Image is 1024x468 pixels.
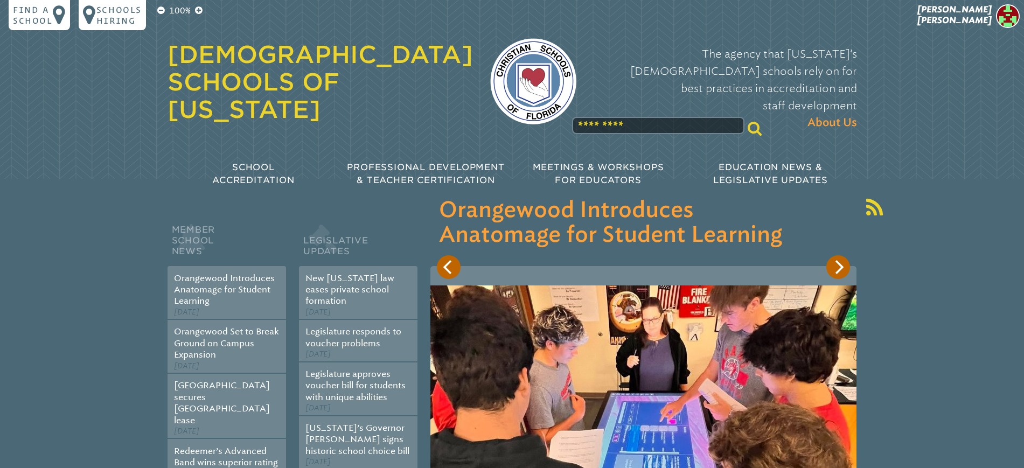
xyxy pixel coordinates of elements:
[168,40,473,123] a: [DEMOGRAPHIC_DATA] Schools of [US_STATE]
[305,308,331,317] span: [DATE]
[174,361,199,371] span: [DATE]
[305,403,331,413] span: [DATE]
[174,308,199,317] span: [DATE]
[347,162,504,185] span: Professional Development & Teacher Certification
[305,350,331,359] span: [DATE]
[13,4,53,26] p: Find a school
[917,4,992,25] span: [PERSON_NAME] [PERSON_NAME]
[305,423,409,456] a: [US_STATE]’s Governor [PERSON_NAME] signs historic school choice bill
[533,162,664,185] span: Meetings & Workshops for Educators
[826,255,850,279] button: Next
[174,446,278,467] a: Redeemer’s Advanced Band wins superior rating
[713,162,828,185] span: Education News & Legislative Updates
[439,198,848,248] h3: Orangewood Introduces Anatomage for Student Learning
[168,222,286,266] h2: Member School News
[594,45,857,131] p: The agency that [US_STATE]’s [DEMOGRAPHIC_DATA] schools rely on for best practices in accreditati...
[174,380,270,425] a: [GEOGRAPHIC_DATA] secures [GEOGRAPHIC_DATA] lease
[305,273,394,306] a: New [US_STATE] law eases private school formation
[305,326,401,348] a: Legislature responds to voucher problems
[305,457,331,466] span: [DATE]
[96,4,142,26] p: Schools Hiring
[807,114,857,131] span: About Us
[490,38,576,124] img: csf-logo-web-colors.png
[996,4,1020,28] img: cf31d8c9efb7104b701f410b954ddb30
[174,326,279,360] a: Orangewood Set to Break Ground on Campus Expansion
[299,222,417,266] h2: Legislative Updates
[167,4,193,17] p: 100%
[305,369,406,402] a: Legislature approves voucher bill for students with unique abilities
[174,273,275,306] a: Orangewood Introduces Anatomage for Student Learning
[437,255,461,279] button: Previous
[174,427,199,436] span: [DATE]
[212,162,294,185] span: School Accreditation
